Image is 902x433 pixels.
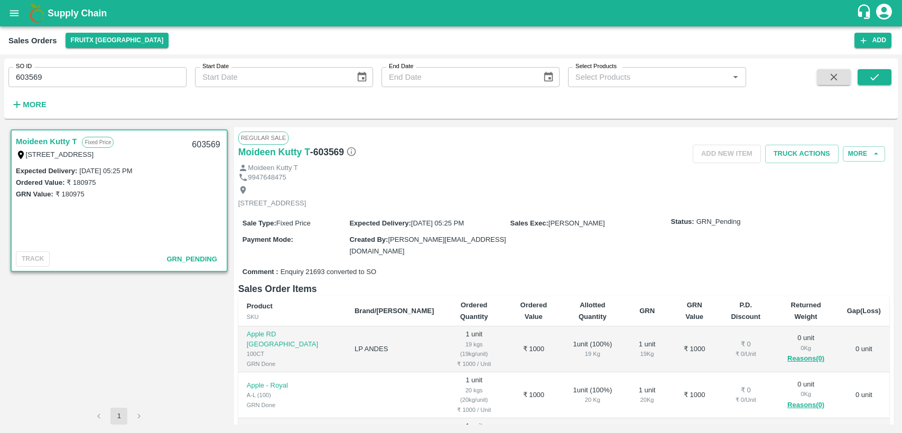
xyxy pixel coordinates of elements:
[727,385,765,396] div: ₹ 0
[875,2,894,24] div: account of current user
[782,333,830,365] div: 0 unit
[451,340,497,359] div: 19 kgs (19kg/unit)
[782,389,830,399] div: 0 Kg
[538,67,559,87] button: Choose date
[281,267,376,277] span: Enquiry 21693 converted to SO
[247,359,338,369] div: GRN Done
[389,62,413,71] label: End Date
[671,326,718,372] td: ₹ 1000
[782,343,830,353] div: 0 Kg
[247,381,338,391] p: Apple - Royal
[632,395,662,404] div: 20 Kg
[570,395,615,404] div: 20 Kg
[8,96,49,114] button: More
[729,70,742,84] button: Open
[451,359,497,369] div: ₹ 1000 / Unit
[8,67,187,87] input: Enter SO ID
[506,326,562,372] td: ₹ 1000
[782,380,830,411] div: 0 unit
[575,62,617,71] label: Select Products
[349,236,506,255] span: [PERSON_NAME][EMAIL_ADDRESS][DOMAIN_NAME]
[843,146,885,162] button: More
[110,408,127,425] button: page 1
[782,353,830,365] button: Reasons(0)
[48,8,107,18] b: Supply Chain
[570,340,615,359] div: 1 unit ( 100 %)
[671,372,718,418] td: ₹ 1000
[48,6,856,21] a: Supply Chain
[727,349,765,359] div: ₹ 0 / Unit
[442,372,506,418] td: 1 unit
[782,399,830,411] button: Reasons(0)
[856,4,875,23] div: customer-support
[166,255,217,263] span: GRN_Pending
[247,400,338,410] div: GRN Done
[89,408,149,425] nav: pagination navigation
[839,326,889,372] td: 0 unit
[727,395,765,404] div: ₹ 0 / Unit
[520,301,547,321] b: Ordered Value
[16,178,64,186] label: Ordered Value:
[460,301,488,321] b: Ordered Quantity
[247,390,338,400] div: A-L (100)
[16,190,53,198] label: GRN Value:
[839,372,889,418] td: 0 unit
[506,372,562,418] td: ₹ 1000
[66,33,169,48] button: Select DC
[570,385,615,405] div: 1 unit ( 100 %)
[82,137,114,148] p: Fixed Price
[202,62,229,71] label: Start Date
[243,236,293,243] label: Payment Mode :
[16,167,77,175] label: Expected Delivery :
[26,150,94,158] label: [STREET_ADDRESS]
[451,385,497,405] div: 20 kgs (20kg/unit)
[382,67,534,87] input: End Date
[16,62,32,71] label: SO ID
[243,267,278,277] label: Comment :
[854,33,891,48] button: Add
[632,349,662,359] div: 19 Kg
[632,385,662,405] div: 1 unit
[451,405,497,415] div: ₹ 1000 / Unit
[355,307,434,315] b: Brand/[PERSON_NAME]
[8,34,57,48] div: Sales Orders
[238,199,306,209] p: [STREET_ADDRESS]
[23,100,47,109] strong: More
[238,145,310,159] a: Moideen Kutty T
[346,326,442,372] td: LP ANDES
[67,178,96,186] label: ₹ 180975
[247,330,338,349] p: Apple RD [GEOGRAPHIC_DATA]
[185,133,226,157] div: 603569
[276,219,311,227] span: Fixed Price
[247,302,273,310] b: Product
[727,340,765,350] div: ₹ 0
[847,307,881,315] b: Gap(Loss)
[570,349,615,359] div: 19 Kg
[442,326,506,372] td: 1 unit
[238,281,889,296] h6: Sales Order Items
[548,219,605,227] span: [PERSON_NAME]
[731,301,760,321] b: P.D. Discount
[55,190,85,198] label: ₹ 180975
[671,217,694,227] label: Status:
[696,217,741,227] span: GRN_Pending
[247,312,338,322] div: SKU
[349,236,388,243] label: Created By :
[2,1,26,25] button: open drawer
[639,307,655,315] b: GRN
[632,340,662,359] div: 1 unit
[791,301,821,321] b: Returned Weight
[243,219,276,227] label: Sale Type :
[79,167,132,175] label: [DATE] 05:25 PM
[16,135,77,148] a: Moideen Kutty T
[310,145,357,159] h6: - 603569
[510,219,548,227] label: Sales Exec :
[238,131,289,144] span: Regular Sale
[685,301,703,321] b: GRN Value
[248,173,286,183] p: 9947648475
[247,349,338,359] div: 100CT
[352,67,372,87] button: Choose date
[349,219,411,227] label: Expected Delivery :
[571,70,726,84] input: Select Products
